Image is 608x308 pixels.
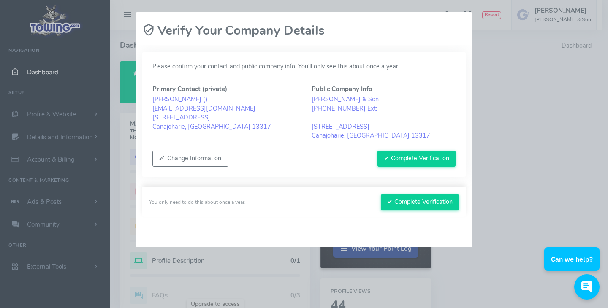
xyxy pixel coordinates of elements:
p: Please confirm your contact and public company info. You’ll only see this about once a year. [152,62,456,71]
button: ✔ Complete Verification [377,151,456,167]
div: You only need to do this about once a year. [149,198,246,206]
iframe: Conversations [536,224,608,308]
button: Change Information [152,151,228,167]
blockquote: [PERSON_NAME] & Son [PHONE_NUMBER] Ext: [STREET_ADDRESS] Canajoharie, [GEOGRAPHIC_DATA] 13317 [312,95,456,140]
h2: Verify Your Company Details [142,23,325,38]
h5: Public Company Info [312,86,456,92]
button: ✔ Complete Verification [381,194,459,210]
h5: Primary Contact (private) [152,86,296,92]
blockquote: [PERSON_NAME] ( ) [EMAIL_ADDRESS][DOMAIN_NAME] [STREET_ADDRESS] Canajoharie, [GEOGRAPHIC_DATA] 13317 [152,95,296,131]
